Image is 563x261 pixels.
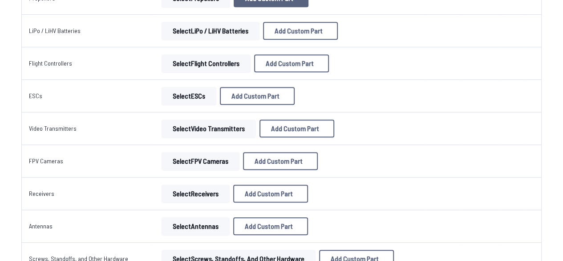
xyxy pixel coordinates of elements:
a: Antennas [29,222,53,230]
a: SelectFPV Cameras [160,152,241,170]
button: SelectReceivers [162,185,230,203]
button: SelectESCs [162,87,216,105]
a: Receivers [29,190,54,197]
a: Video Transmitters [29,124,77,132]
span: Add Custom Part [255,157,303,165]
button: SelectLiPo / LiHV Batteries [162,22,259,40]
span: Add Custom Part [266,60,314,67]
button: SelectVideo Transmitters [162,120,256,137]
span: Add Custom Part [275,27,323,34]
span: Add Custom Part [271,125,319,132]
a: SelectReceivers [160,185,231,203]
button: Add Custom Part [243,152,318,170]
button: Add Custom Part [220,87,295,105]
button: SelectFlight Controllers [162,54,251,72]
button: Add Custom Part [254,54,329,72]
button: SelectFPV Cameras [162,152,239,170]
button: Add Custom Part [263,22,338,40]
a: SelectESCs [160,87,218,105]
button: Add Custom Part [233,217,308,235]
span: Add Custom Part [231,92,279,99]
a: Flight Controllers [29,59,72,67]
a: SelectFlight Controllers [160,54,252,72]
a: SelectAntennas [160,217,231,235]
span: Add Custom Part [245,190,293,197]
a: SelectVideo Transmitters [160,120,258,137]
a: LiPo / LiHV Batteries [29,27,81,34]
button: SelectAntennas [162,217,230,235]
span: Add Custom Part [245,223,293,230]
button: Add Custom Part [233,185,308,203]
a: ESCs [29,92,42,99]
a: FPV Cameras [29,157,63,165]
a: SelectLiPo / LiHV Batteries [160,22,261,40]
button: Add Custom Part [259,120,334,137]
